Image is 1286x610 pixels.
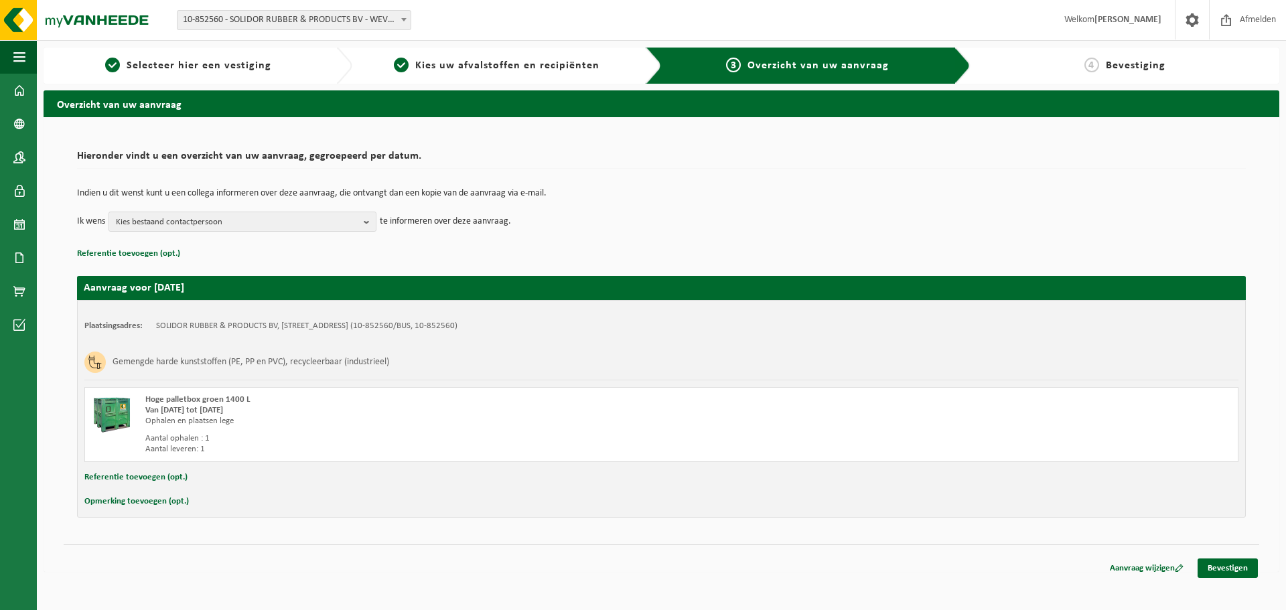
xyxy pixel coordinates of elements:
span: Selecteer hier een vestiging [127,60,271,71]
img: PB-HB-1400-HPE-GN-01.png [92,394,132,435]
a: 2Kies uw afvalstoffen en recipiënten [359,58,634,74]
button: Referentie toevoegen (opt.) [84,469,188,486]
span: Kies uw afvalstoffen en recipiënten [415,60,599,71]
td: SOLIDOR RUBBER & PRODUCTS BV, [STREET_ADDRESS] (10-852560/BUS, 10-852560) [156,321,457,331]
a: Aanvraag wijzigen [1100,558,1194,578]
strong: Van [DATE] tot [DATE] [145,406,223,414]
button: Opmerking toevoegen (opt.) [84,493,189,510]
button: Referentie toevoegen (opt.) [77,245,180,262]
span: 1 [105,58,120,72]
span: 2 [394,58,409,72]
h2: Overzicht van uw aanvraag [44,90,1279,117]
p: Ik wens [77,212,105,232]
span: Hoge palletbox groen 1400 L [145,395,251,404]
strong: [PERSON_NAME] [1094,15,1161,25]
span: 4 [1084,58,1099,72]
strong: Aanvraag voor [DATE] [84,283,184,293]
button: Kies bestaand contactpersoon [109,212,376,232]
a: Bevestigen [1198,558,1258,578]
span: 10-852560 - SOLIDOR RUBBER & PRODUCTS BV - WEVELGEM [177,11,411,29]
p: te informeren over deze aanvraag. [380,212,511,232]
div: Aantal ophalen : 1 [145,433,715,444]
strong: Plaatsingsadres: [84,321,143,330]
span: Bevestiging [1106,60,1165,71]
span: Overzicht van uw aanvraag [747,60,889,71]
div: Aantal leveren: 1 [145,444,715,455]
p: Indien u dit wenst kunt u een collega informeren over deze aanvraag, die ontvangt dan een kopie v... [77,189,1246,198]
div: Ophalen en plaatsen lege [145,416,715,427]
h3: Gemengde harde kunststoffen (PE, PP en PVC), recycleerbaar (industrieel) [113,352,389,373]
h2: Hieronder vindt u een overzicht van uw aanvraag, gegroepeerd per datum. [77,151,1246,169]
span: 10-852560 - SOLIDOR RUBBER & PRODUCTS BV - WEVELGEM [177,10,411,30]
span: Kies bestaand contactpersoon [116,212,358,232]
a: 1Selecteer hier een vestiging [50,58,326,74]
span: 3 [726,58,741,72]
